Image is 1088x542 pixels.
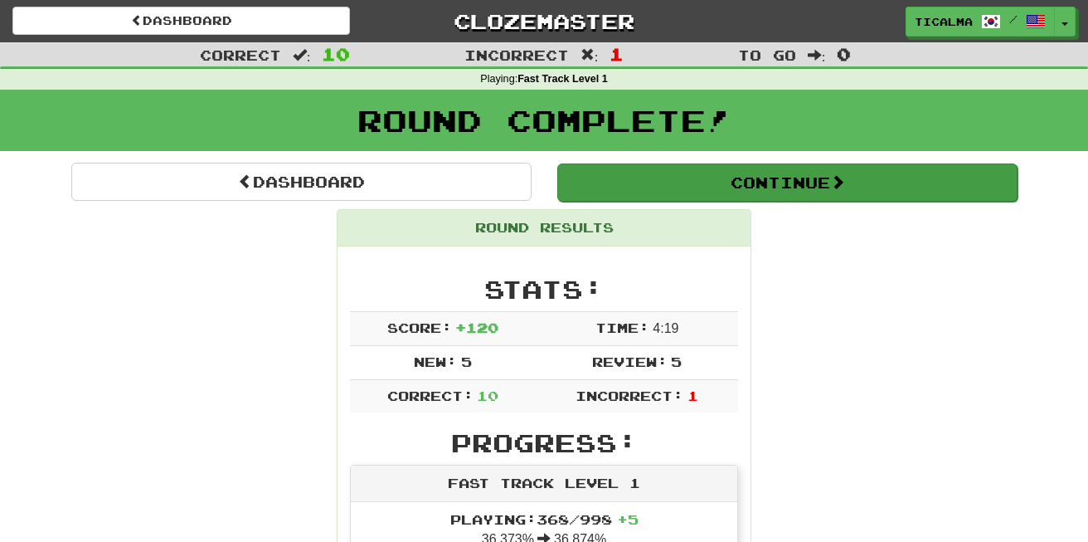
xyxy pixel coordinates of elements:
a: ticalma / [906,7,1055,37]
div: Fast Track Level 1 [351,466,737,502]
span: 1 [610,44,624,64]
span: To go [738,46,796,63]
span: : [293,48,311,62]
span: 4 : 19 [653,321,678,335]
span: + 5 [617,511,639,527]
span: Score: [387,320,452,335]
span: Incorrect [464,46,569,63]
span: Correct: [387,388,474,403]
span: 0 [837,44,851,64]
span: Review: [592,354,668,369]
div: Round Results [338,210,750,247]
a: Clozemaster [375,7,712,36]
span: 5 [461,354,472,369]
span: 10 [477,388,498,403]
span: Incorrect: [576,388,683,403]
span: 5 [671,354,682,369]
span: 1 [687,388,698,403]
span: : [580,48,599,62]
h2: Progress: [350,429,738,457]
span: ticalma [915,14,973,29]
span: Time: [595,320,649,335]
span: + 120 [455,320,498,335]
span: 10 [322,44,350,64]
strong: Fast Track Level 1 [517,73,608,85]
span: Playing: 368 / 998 [450,511,639,527]
span: New: [414,354,457,369]
span: Correct [200,46,281,63]
span: : [808,48,826,62]
h2: Stats: [350,276,738,303]
button: Continue [557,164,1018,202]
a: Dashboard [12,7,350,35]
span: / [1009,13,1018,25]
h1: Round Complete! [6,104,1082,137]
a: Dashboard [71,163,532,201]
